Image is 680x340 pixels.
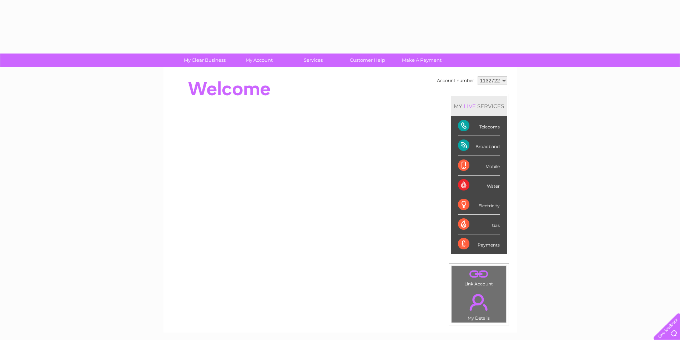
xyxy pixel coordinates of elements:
div: Mobile [458,156,500,176]
a: . [453,268,504,280]
a: Customer Help [338,54,397,67]
td: Link Account [451,266,507,288]
a: My Clear Business [175,54,234,67]
a: . [453,290,504,315]
a: My Account [230,54,288,67]
td: My Details [451,288,507,323]
div: Water [458,176,500,195]
div: Broadband [458,136,500,156]
div: MY SERVICES [451,96,507,116]
div: LIVE [462,103,477,110]
div: Telecoms [458,116,500,136]
td: Account number [435,75,476,87]
a: Make A Payment [392,54,451,67]
div: Payments [458,234,500,254]
a: Services [284,54,343,67]
div: Electricity [458,195,500,215]
div: Gas [458,215,500,234]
